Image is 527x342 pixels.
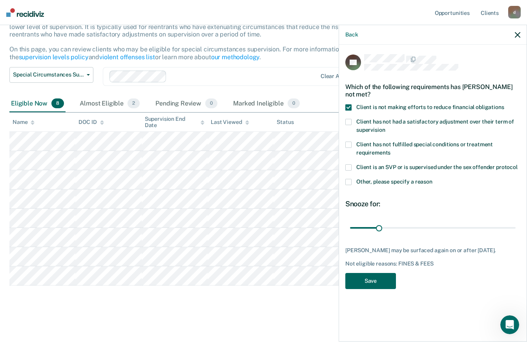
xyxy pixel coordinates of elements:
div: Snooze for: [345,200,520,208]
span: 2 [128,98,140,109]
div: [PERSON_NAME] may be surfaced again on or after [DATE]. [345,247,520,254]
button: Save [345,273,396,289]
span: Special Circumstances Supervision [13,71,84,78]
div: Clear agents [321,73,354,80]
div: Which of the following requirements has [PERSON_NAME] not met? [345,77,520,104]
img: Recidiviz [6,8,44,17]
div: Last Viewed [211,119,249,126]
button: Back [345,31,358,38]
span: 0 [288,98,300,109]
div: Status [277,119,294,126]
div: DOC ID [78,119,104,126]
a: supervision levels policy [19,53,89,61]
div: Name [13,119,35,126]
div: Marked Ineligible [232,95,301,113]
p: Special circumstances supervision allows reentrants who are not eligible for traditional administ... [9,16,395,61]
a: violent offenses list [99,53,155,61]
div: Eligible Now [9,95,66,113]
span: Client is an SVP or is supervised under the sex offender protocol [356,164,518,170]
a: our methodology [211,53,260,61]
span: Client is not making efforts to reduce financial obligations [356,104,504,110]
span: Client has not fulfilled special conditions or treatment requirements [356,141,493,156]
iframe: Intercom live chat [500,315,519,334]
span: 8 [51,98,64,109]
div: Not eligible reasons: FINES & FEES [345,260,520,267]
div: d [508,6,521,18]
div: Almost Eligible [78,95,141,113]
span: 0 [205,98,217,109]
div: Supervision End Date [145,116,204,129]
span: Client has not had a satisfactory adjustment over their term of supervision [356,118,514,133]
div: Pending Review [154,95,219,113]
span: Other, please specify a reason [356,178,432,185]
